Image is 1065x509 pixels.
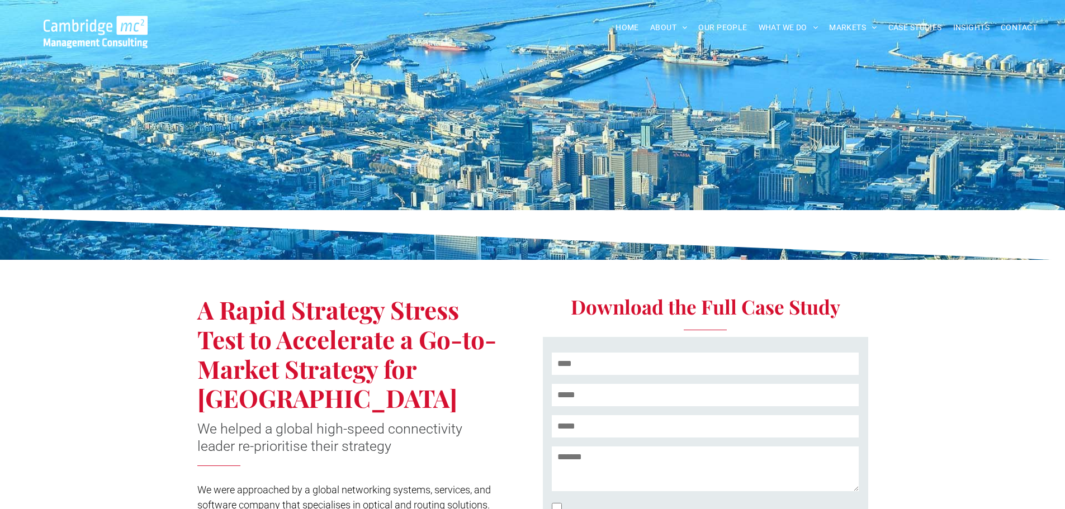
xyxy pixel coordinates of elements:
[197,421,462,454] span: We helped a global high-speed connectivity leader re-prioritise their strategy
[44,16,148,48] img: Go to Homepage
[753,19,824,36] a: WHAT WE DO
[610,19,645,36] a: HOME
[948,19,995,36] a: INSIGHTS
[571,293,840,320] span: Download the Full Case Study
[883,19,948,36] a: CASE STUDIES
[823,19,882,36] a: MARKETS
[995,19,1043,36] a: CONTACT
[693,19,752,36] a: OUR PEOPLE
[645,19,693,36] a: ABOUT
[197,293,496,414] span: A Rapid Strategy Stress Test to Accelerate a Go-to-Market Strategy for [GEOGRAPHIC_DATA]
